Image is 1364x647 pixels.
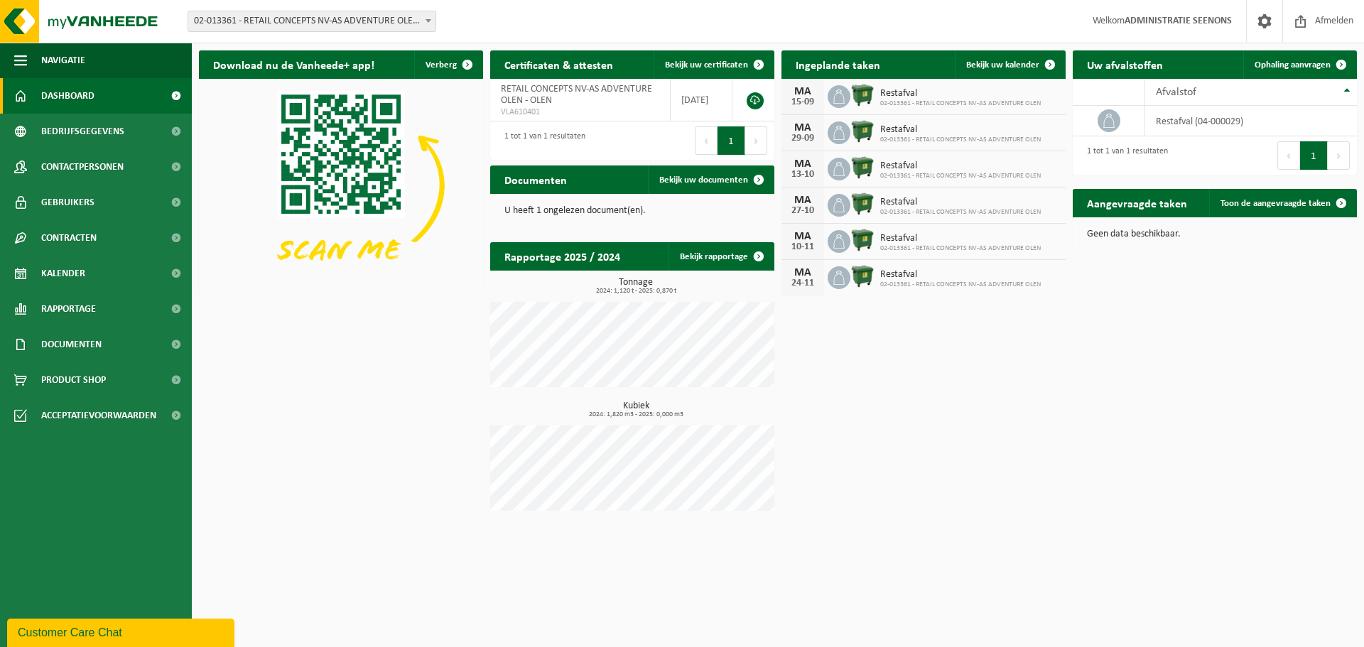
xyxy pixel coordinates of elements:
[497,278,774,295] h3: Tonnage
[41,43,85,78] span: Navigatie
[789,170,817,180] div: 13-10
[188,11,436,32] span: 02-013361 - RETAIL CONCEPTS NV-AS ADVENTURE OLEN - OLEN
[1209,189,1355,217] a: Toon de aangevraagde taken
[880,136,1041,144] span: 02-013361 - RETAIL CONCEPTS NV-AS ADVENTURE OLEN
[1125,16,1232,26] strong: ADMINISTRATIE SEENONS
[1073,50,1177,78] h2: Uw afvalstoffen
[497,411,774,418] span: 2024: 1,820 m3 - 2025: 0,000 m3
[880,88,1041,99] span: Restafval
[41,327,102,362] span: Documenten
[1145,106,1357,136] td: restafval (04-000029)
[41,220,97,256] span: Contracten
[880,233,1041,244] span: Restafval
[880,269,1041,281] span: Restafval
[497,288,774,295] span: 2024: 1,120 t - 2025: 0,870 t
[789,134,817,143] div: 29-09
[1073,189,1201,217] h2: Aangevraagde taken
[490,242,634,270] h2: Rapportage 2025 / 2024
[880,161,1041,172] span: Restafval
[850,83,875,107] img: WB-1100-HPE-GN-04
[745,126,767,155] button: Next
[789,122,817,134] div: MA
[654,50,773,79] a: Bekijk uw certificaten
[880,208,1041,217] span: 02-013361 - RETAIL CONCEPTS NV-AS ADVENTURE OLEN
[1087,229,1343,239] p: Geen data beschikbaar.
[880,124,1041,136] span: Restafval
[414,50,482,79] button: Verberg
[880,172,1041,180] span: 02-013361 - RETAIL CONCEPTS NV-AS ADVENTURE OLEN
[880,197,1041,208] span: Restafval
[648,165,773,194] a: Bekijk uw documenten
[789,231,817,242] div: MA
[41,398,156,433] span: Acceptatievoorwaarden
[41,114,124,149] span: Bedrijfsgegevens
[1220,199,1331,208] span: Toon de aangevraagde taken
[789,97,817,107] div: 15-09
[850,119,875,143] img: WB-1100-HPE-GN-04
[665,60,748,70] span: Bekijk uw certificaten
[1080,140,1168,171] div: 1 tot 1 van 1 resultaten
[850,156,875,180] img: WB-1100-HPE-GN-04
[7,616,237,647] iframe: chat widget
[789,195,817,206] div: MA
[789,158,817,170] div: MA
[41,291,96,327] span: Rapportage
[188,11,435,31] span: 02-013361 - RETAIL CONCEPTS NV-AS ADVENTURE OLEN - OLEN
[41,362,106,398] span: Product Shop
[966,60,1039,70] span: Bekijk uw kalender
[490,50,627,78] h2: Certificaten & attesten
[880,244,1041,253] span: 02-013361 - RETAIL CONCEPTS NV-AS ADVENTURE OLEN
[490,165,581,193] h2: Documenten
[850,192,875,216] img: WB-1100-HPE-GN-04
[497,401,774,418] h3: Kubiek
[850,228,875,252] img: WB-1100-HPE-GN-04
[669,242,773,271] a: Bekijk rapportage
[659,175,748,185] span: Bekijk uw documenten
[850,264,875,288] img: WB-1100-HPE-GN-04
[1300,141,1328,170] button: 1
[1328,141,1350,170] button: Next
[41,256,85,291] span: Kalender
[718,126,745,155] button: 1
[1243,50,1355,79] a: Ophaling aanvragen
[789,242,817,252] div: 10-11
[789,206,817,216] div: 27-10
[1255,60,1331,70] span: Ophaling aanvragen
[504,206,760,216] p: U heeft 1 ongelezen document(en).
[501,107,659,118] span: VLA610401
[426,60,457,70] span: Verberg
[199,79,483,292] img: Download de VHEPlus App
[789,86,817,97] div: MA
[41,149,124,185] span: Contactpersonen
[41,78,94,114] span: Dashboard
[695,126,718,155] button: Previous
[199,50,389,78] h2: Download nu de Vanheede+ app!
[501,84,652,106] span: RETAIL CONCEPTS NV-AS ADVENTURE OLEN - OLEN
[1277,141,1300,170] button: Previous
[41,185,94,220] span: Gebruikers
[880,281,1041,289] span: 02-013361 - RETAIL CONCEPTS NV-AS ADVENTURE OLEN
[789,278,817,288] div: 24-11
[497,125,585,156] div: 1 tot 1 van 1 resultaten
[955,50,1064,79] a: Bekijk uw kalender
[781,50,894,78] h2: Ingeplande taken
[671,79,732,121] td: [DATE]
[789,267,817,278] div: MA
[880,99,1041,108] span: 02-013361 - RETAIL CONCEPTS NV-AS ADVENTURE OLEN
[1156,87,1196,98] span: Afvalstof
